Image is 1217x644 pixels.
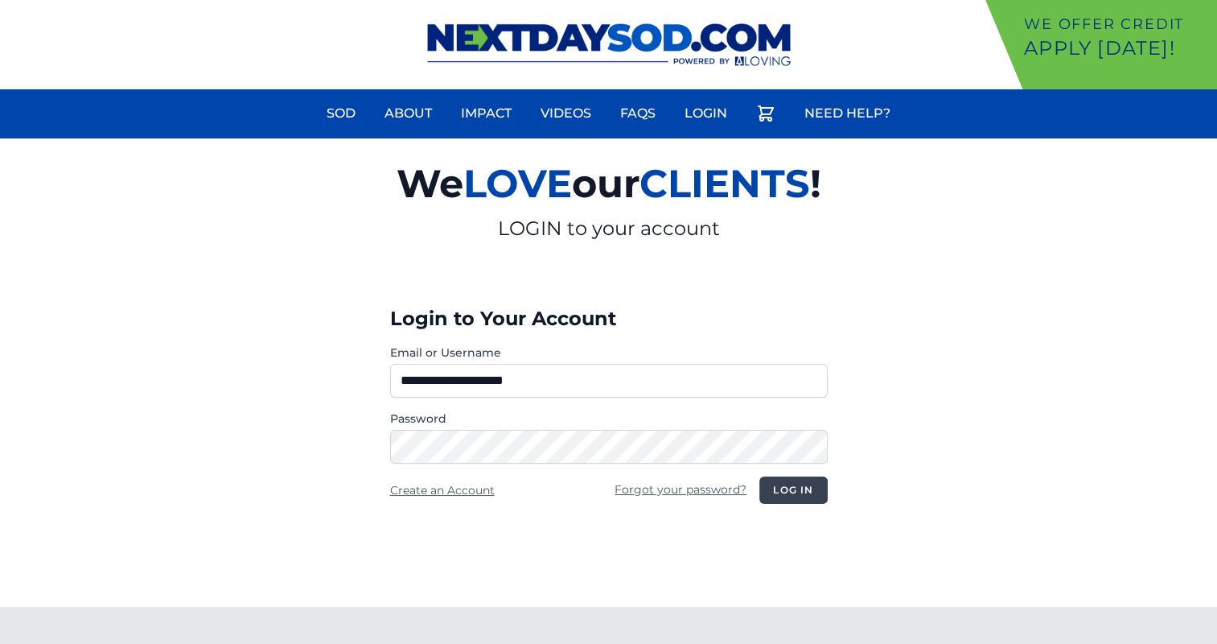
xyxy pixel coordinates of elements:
span: LOVE [463,160,572,207]
a: FAQs [611,94,665,133]
p: Apply [DATE]! [1024,35,1211,61]
a: About [375,94,442,133]
a: Sod [317,94,365,133]
a: Forgot your password? [615,482,746,497]
button: Log in [759,477,827,504]
label: Password [390,411,828,427]
h3: Login to Your Account [390,306,828,332]
span: CLIENTS [639,160,810,207]
a: Impact [451,94,521,133]
a: Need Help? [795,94,900,133]
p: LOGIN to your account [210,216,1008,242]
label: Email or Username [390,345,828,361]
p: We offer Credit [1024,13,1211,35]
h2: We our ! [210,151,1008,216]
a: Login [675,94,737,133]
a: Create an Account [390,483,495,497]
a: Videos [531,94,601,133]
